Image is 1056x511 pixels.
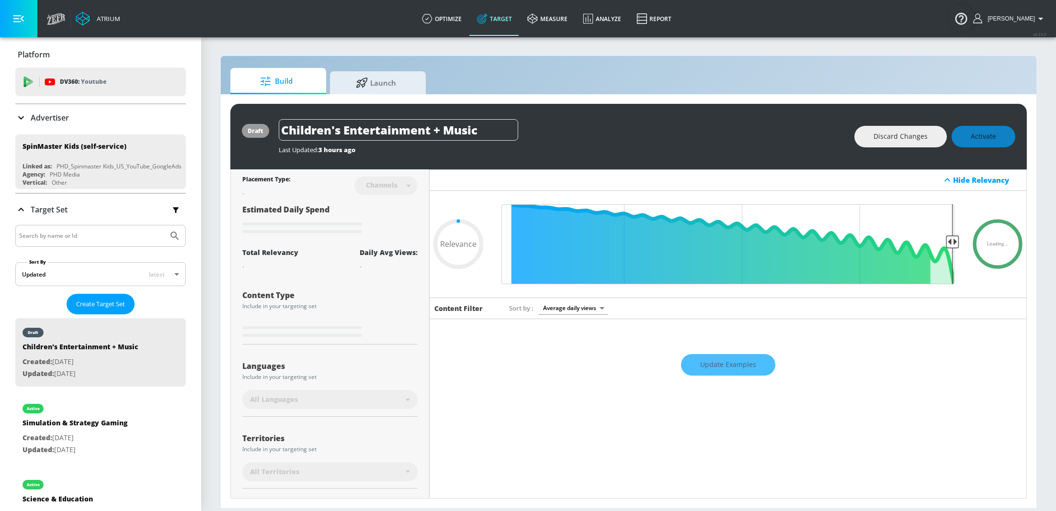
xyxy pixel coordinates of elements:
span: Updated: [23,445,54,454]
div: Channels [361,181,402,189]
div: Platform [15,41,186,68]
div: Last Updated: [279,145,845,154]
div: Placement Type: [242,175,290,185]
a: Analyze [575,1,629,36]
div: Territories [242,434,418,442]
span: Launch [340,71,412,94]
div: Simulation & Strategy Gaming [23,418,127,432]
div: Vertical: [23,178,47,187]
a: Target [469,1,520,36]
span: Relevance [440,240,477,248]
span: Discard Changes [874,131,928,143]
div: Estimated Daily Spend [242,204,418,236]
button: Open Resource Center [948,5,975,32]
p: Target Set [31,204,68,215]
div: activeSimulation & Strategy GamingCreated:[DATE]Updated:[DATE] [15,394,186,463]
div: Advertiser [15,104,186,131]
button: Discard Changes [854,126,947,147]
label: Sort By [27,259,48,265]
a: measure [520,1,575,36]
h6: Content Filter [434,304,483,313]
div: active [27,406,40,411]
div: Content Type [242,291,418,299]
p: [DATE] [23,368,138,380]
div: draft [248,127,263,135]
span: Created: [23,433,52,442]
div: SpinMaster Kids (self-service)Linked as:PHD_Spinmaster Kids_US_YouTube_GoogleAdsAgency:PHD MediaV... [15,134,186,189]
span: All Languages [250,395,298,404]
span: 3 hours ago [318,145,355,154]
span: Loading... [987,242,1008,246]
div: PHD Media [50,170,80,178]
button: [PERSON_NAME] [973,13,1046,24]
div: Average daily views [538,301,608,314]
div: PHD_Spinmaster Kids_US_YouTube_GoogleAds [57,162,182,170]
input: Final Threshold [497,204,959,284]
p: Youtube [81,77,106,87]
p: Advertiser [31,112,69,123]
span: v 4.24.0 [1033,32,1046,37]
p: Platform [18,49,50,60]
span: All Territories [250,467,299,477]
div: All Languages [242,390,418,409]
span: Create Target Set [76,299,125,310]
div: Include in your targeting set [242,303,418,309]
div: active [27,482,40,487]
div: Include in your targeting set [242,374,418,380]
div: Updated [22,270,45,278]
a: Atrium [76,11,120,26]
div: Children's Entertainment + Music [23,342,138,356]
span: Updated: [23,369,54,378]
p: DV360: [60,77,106,87]
div: draftChildren's Entertainment + MusicCreated:[DATE]Updated:[DATE] [15,318,186,387]
div: DV360: Youtube [15,67,186,96]
button: Create Target Set [67,294,135,314]
span: login as: stephanie.wolklin@zefr.com [984,15,1035,22]
div: Linked as: [23,162,52,170]
div: Atrium [93,14,120,23]
div: Science & Education [23,494,93,508]
div: All Territories [242,462,418,481]
div: Hide Relevancy [430,169,1026,191]
div: Hide Relevancy [953,175,1021,185]
p: [DATE] [23,444,127,456]
a: optimize [414,1,469,36]
p: [DATE] [23,432,127,444]
div: Daily Avg Views: [360,248,418,257]
span: Created: [23,357,52,366]
div: Agency: [23,170,45,178]
div: Other [52,178,67,187]
div: Include in your targeting set [242,446,418,452]
span: latest [149,270,165,278]
div: SpinMaster Kids (self-service) [23,142,126,151]
div: Languages [242,362,418,370]
div: draft [28,330,38,335]
a: Report [629,1,679,36]
p: [DATE] [23,356,138,368]
span: Sort by [509,304,534,312]
span: Estimated Daily Spend [242,204,329,215]
div: Target Set [15,194,186,225]
span: Build [240,70,313,93]
input: Search by name or Id [19,230,164,242]
div: Total Relevancy [242,248,298,257]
